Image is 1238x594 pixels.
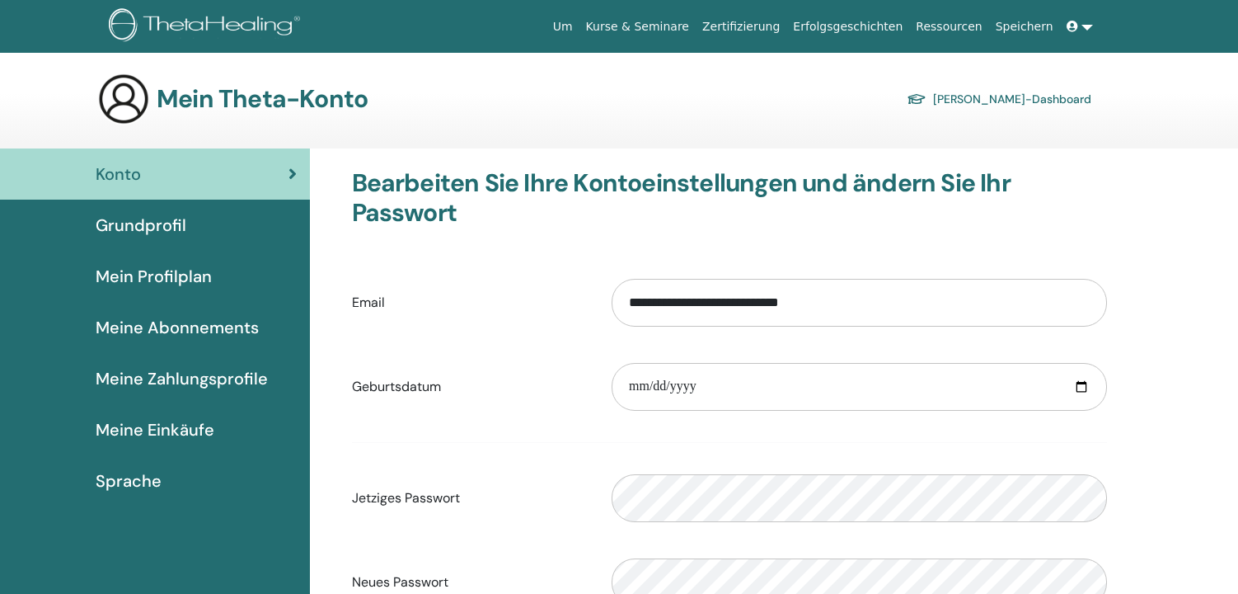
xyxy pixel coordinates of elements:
img: logo.png [109,8,306,45]
a: Zertifizierung [696,12,786,42]
a: Speichern [989,12,1060,42]
a: Erfolgsgeschichten [786,12,909,42]
span: Meine Einkäufe [96,417,214,442]
a: [PERSON_NAME]-Dashboard [907,87,1091,111]
h3: Mein Theta-Konto [157,84,368,114]
span: Sprache [96,469,162,493]
span: Grundprofil [96,213,186,238]
span: Konto [96,162,141,186]
span: Meine Abonnements [96,315,259,340]
img: graduation-cap.svg [907,92,926,106]
label: Jetziges Passwort [340,483,599,514]
h3: Bearbeiten Sie Ihre Kontoeinstellungen und ändern Sie Ihr Passwort [352,168,1108,228]
span: Mein Profilplan [96,264,212,289]
label: Geburtsdatum [340,371,599,403]
a: Kurse & Seminare [579,12,696,42]
a: Ressourcen [909,12,988,42]
img: generic-user-icon.jpg [97,73,150,125]
a: Um [546,12,579,42]
label: Email [340,287,599,318]
span: Meine Zahlungsprofile [96,366,268,391]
